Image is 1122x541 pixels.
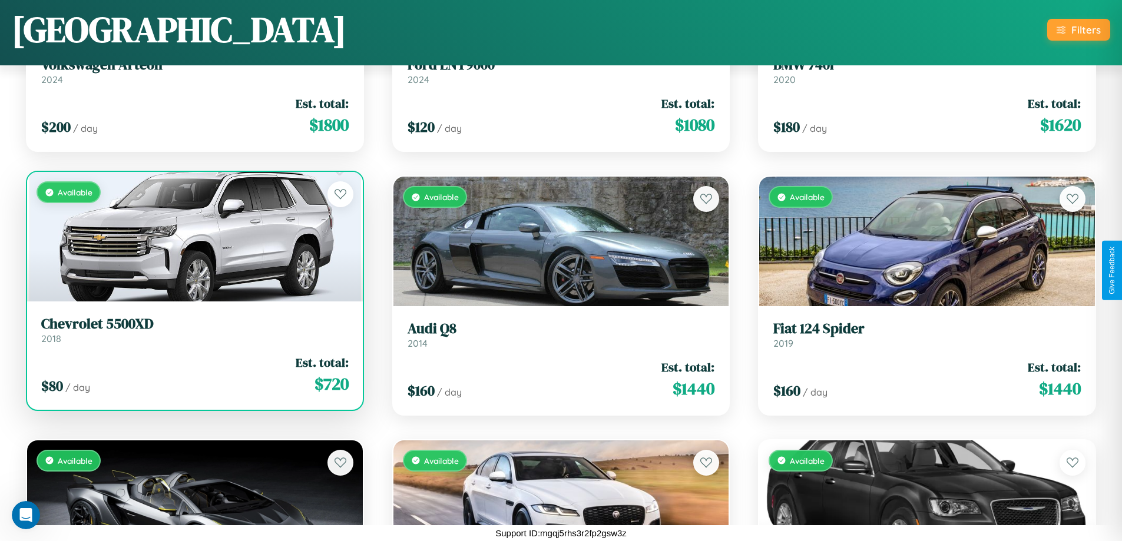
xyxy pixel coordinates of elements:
span: Est. total: [1028,359,1081,376]
span: / day [65,381,90,393]
h3: BMW 740i [773,57,1081,74]
span: $ 1440 [1039,377,1081,400]
span: 2024 [408,74,429,85]
span: Available [58,456,92,466]
span: 2019 [773,337,793,349]
span: $ 1440 [673,377,714,400]
a: Audi Q82014 [408,320,715,349]
h3: Fiat 124 Spider [773,320,1081,337]
h3: Audi Q8 [408,320,715,337]
span: / day [803,386,828,398]
span: Available [790,456,825,466]
div: Filters [1071,24,1101,36]
span: / day [802,122,827,134]
span: / day [437,122,462,134]
iframe: Intercom live chat [12,501,40,529]
span: $ 160 [408,381,435,400]
span: $ 80 [41,376,63,396]
p: Support ID: mgqj5rhs3r2fp2gsw3z [495,525,627,541]
h1: [GEOGRAPHIC_DATA] [12,5,346,54]
span: Est. total: [296,354,349,371]
h3: Ford LNT9000 [408,57,715,74]
h3: Chevrolet 5500XD [41,316,349,333]
span: $ 180 [773,117,800,137]
span: 2020 [773,74,796,85]
span: / day [73,122,98,134]
span: Available [790,192,825,202]
div: Give Feedback [1108,247,1116,294]
span: $ 160 [773,381,800,400]
span: $ 200 [41,117,71,137]
span: 2024 [41,74,63,85]
button: Filters [1047,19,1110,41]
span: $ 120 [408,117,435,137]
span: Available [424,192,459,202]
h3: Volkswagen Arteon [41,57,349,74]
a: BMW 740i2020 [773,57,1081,85]
span: Available [58,187,92,197]
span: Est. total: [296,95,349,112]
span: Est. total: [661,359,714,376]
span: Est. total: [661,95,714,112]
a: Fiat 124 Spider2019 [773,320,1081,349]
span: Available [424,456,459,466]
span: Est. total: [1028,95,1081,112]
a: Volkswagen Arteon2024 [41,57,349,85]
span: $ 720 [315,372,349,396]
span: $ 1620 [1040,113,1081,137]
span: 2018 [41,333,61,344]
span: 2014 [408,337,428,349]
a: Chevrolet 5500XD2018 [41,316,349,344]
span: $ 1080 [675,113,714,137]
span: $ 1800 [309,113,349,137]
a: Ford LNT90002024 [408,57,715,85]
span: / day [437,386,462,398]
